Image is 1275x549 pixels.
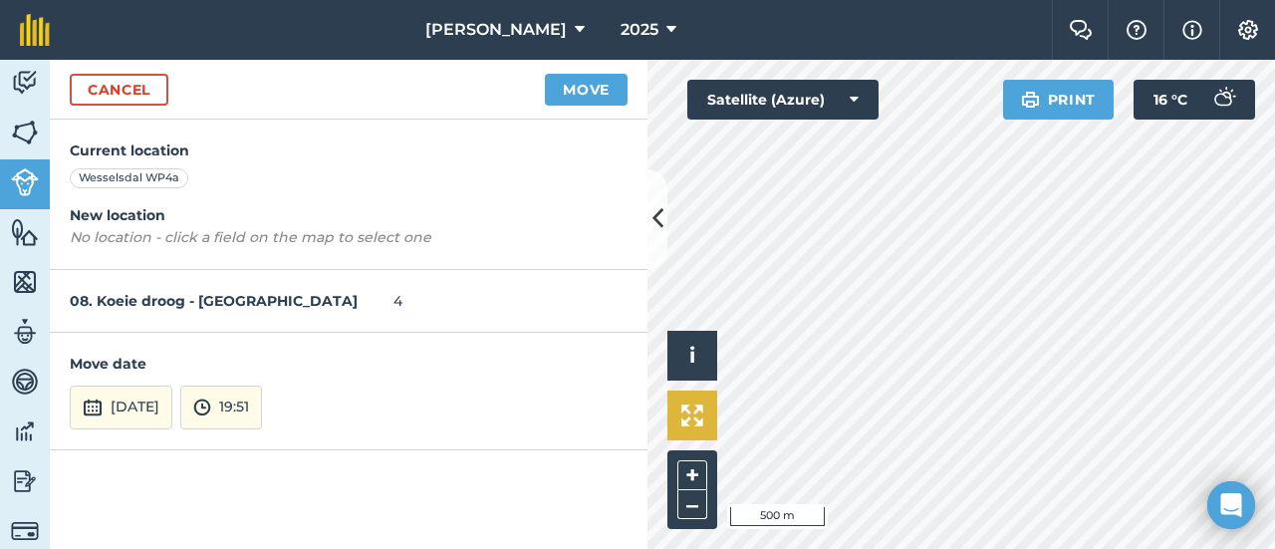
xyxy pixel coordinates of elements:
img: svg+xml;base64,PHN2ZyB4bWxucz0iaHR0cDovL3d3dy53My5vcmcvMjAwMC9zdmciIHdpZHRoPSI1NiIgaGVpZ2h0PSI2MC... [11,267,39,297]
strong: 08. Koeie droog - [GEOGRAPHIC_DATA] [70,292,358,310]
img: svg+xml;base64,PHN2ZyB4bWxucz0iaHR0cDovL3d3dy53My5vcmcvMjAwMC9zdmciIHdpZHRoPSI1NiIgaGVpZ2h0PSI2MC... [11,118,39,147]
img: svg+xml;base64,PD94bWwgdmVyc2lvbj0iMS4wIiBlbmNvZGluZz0idXRmLTgiPz4KPCEtLSBHZW5lcmF0b3I6IEFkb2JlIE... [83,396,103,419]
img: svg+xml;base64,PHN2ZyB4bWxucz0iaHR0cDovL3d3dy53My5vcmcvMjAwMC9zdmciIHdpZHRoPSIxNyIgaGVpZ2h0PSIxNy... [1182,18,1202,42]
button: + [677,460,707,490]
img: svg+xml;base64,PD94bWwgdmVyc2lvbj0iMS4wIiBlbmNvZGluZz0idXRmLTgiPz4KPCEtLSBHZW5lcmF0b3I6IEFkb2JlIE... [11,68,39,98]
img: svg+xml;base64,PHN2ZyB4bWxucz0iaHR0cDovL3d3dy53My5vcmcvMjAwMC9zdmciIHdpZHRoPSI1NiIgaGVpZ2h0PSI2MC... [11,217,39,247]
img: svg+xml;base64,PD94bWwgdmVyc2lvbj0iMS4wIiBlbmNvZGluZz0idXRmLTgiPz4KPCEtLSBHZW5lcmF0b3I6IEFkb2JlIE... [11,517,39,545]
span: 2025 [621,18,658,42]
em: No location - click a field on the map to select one [70,228,431,246]
button: [DATE] [70,386,172,429]
img: svg+xml;base64,PD94bWwgdmVyc2lvbj0iMS4wIiBlbmNvZGluZz0idXRmLTgiPz4KPCEtLSBHZW5lcmF0b3I6IEFkb2JlIE... [11,317,39,347]
img: svg+xml;base64,PD94bWwgdmVyc2lvbj0iMS4wIiBlbmNvZGluZz0idXRmLTgiPz4KPCEtLSBHZW5lcmF0b3I6IEFkb2JlIE... [11,466,39,496]
img: Two speech bubbles overlapping with the left bubble in the forefront [1069,20,1093,40]
img: svg+xml;base64,PD94bWwgdmVyc2lvbj0iMS4wIiBlbmNvZGluZz0idXRmLTgiPz4KPCEtLSBHZW5lcmF0b3I6IEFkb2JlIE... [11,367,39,397]
a: Cancel [70,74,168,106]
img: svg+xml;base64,PD94bWwgdmVyc2lvbj0iMS4wIiBlbmNvZGluZz0idXRmLTgiPz4KPCEtLSBHZW5lcmF0b3I6IEFkb2JlIE... [11,416,39,446]
button: Satellite (Azure) [687,80,879,120]
img: A cog icon [1236,20,1260,40]
h4: New location [70,204,628,226]
span: i [689,343,695,368]
span: 16 ° C [1153,80,1187,120]
button: Move [545,74,628,106]
img: svg+xml;base64,PD94bWwgdmVyc2lvbj0iMS4wIiBlbmNvZGluZz0idXRmLTgiPz4KPCEtLSBHZW5lcmF0b3I6IEFkb2JlIE... [1203,80,1243,120]
button: 16 °C [1134,80,1255,120]
div: Wesselsdal WP4a [70,168,188,188]
h4: Move date [70,353,628,375]
span: [PERSON_NAME] [425,18,567,42]
div: 4 [50,270,647,333]
img: Four arrows, one pointing top left, one top right, one bottom right and the last bottom left [681,405,703,426]
div: Open Intercom Messenger [1207,481,1255,529]
button: – [677,490,707,519]
img: svg+xml;base64,PD94bWwgdmVyc2lvbj0iMS4wIiBlbmNvZGluZz0idXRmLTgiPz4KPCEtLSBHZW5lcmF0b3I6IEFkb2JlIE... [11,168,39,196]
button: i [667,331,717,381]
img: svg+xml;base64,PD94bWwgdmVyc2lvbj0iMS4wIiBlbmNvZGluZz0idXRmLTgiPz4KPCEtLSBHZW5lcmF0b3I6IEFkb2JlIE... [193,396,211,419]
img: fieldmargin Logo [20,14,50,46]
button: Print [1003,80,1115,120]
img: A question mark icon [1125,20,1148,40]
button: 19:51 [180,386,262,429]
h4: Current location [70,139,628,161]
img: svg+xml;base64,PHN2ZyB4bWxucz0iaHR0cDovL3d3dy53My5vcmcvMjAwMC9zdmciIHdpZHRoPSIxOSIgaGVpZ2h0PSIyNC... [1021,88,1040,112]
